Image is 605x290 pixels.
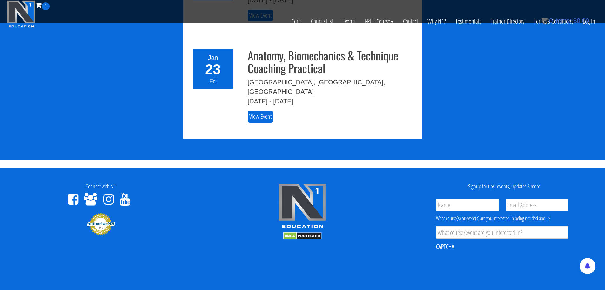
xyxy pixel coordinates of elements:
[573,17,577,24] span: $
[42,2,50,10] span: 0
[283,232,322,240] img: DMCA.com Protection Status
[197,53,229,62] div: Jan
[436,199,499,211] input: Name
[306,10,338,32] a: Course List
[529,10,578,32] a: Terms & Conditions
[573,17,589,24] bdi: 0.00
[423,10,451,32] a: Why N1?
[506,199,568,211] input: Email Address
[360,10,398,32] a: FREE Course
[86,213,115,236] img: Authorize.Net Merchant - Click to Verify
[408,183,600,190] h4: Signup for tips, events, updates & more
[279,183,326,230] img: n1-edu-logo
[197,76,229,86] div: Fri
[7,0,36,29] img: n1-education
[248,49,417,74] h3: Anatomy, Biomechanics & Technique Coaching Practical
[436,215,568,222] div: What course(s) or event(s) are you interested in being notified about?
[436,243,454,251] label: CAPTCHA
[338,10,360,32] a: Events
[541,17,589,24] a: 0 items: $0.00
[248,111,273,123] a: View Event
[451,10,486,32] a: Testimonials
[398,10,423,32] a: Contact
[248,77,417,96] div: [GEOGRAPHIC_DATA], [GEOGRAPHIC_DATA], [GEOGRAPHIC_DATA]
[541,18,548,24] img: icon11.png
[436,255,533,280] iframe: reCAPTCHA
[555,17,571,24] span: items:
[436,226,568,239] input: What course/event are you interested in?
[5,183,197,190] h4: Connect with N1
[578,10,600,32] a: Log In
[287,10,306,32] a: Certs
[549,17,553,24] span: 0
[36,1,50,9] a: 0
[197,62,229,76] div: 23
[248,96,417,106] div: [DATE] - [DATE]
[486,10,529,32] a: Trainer Directory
